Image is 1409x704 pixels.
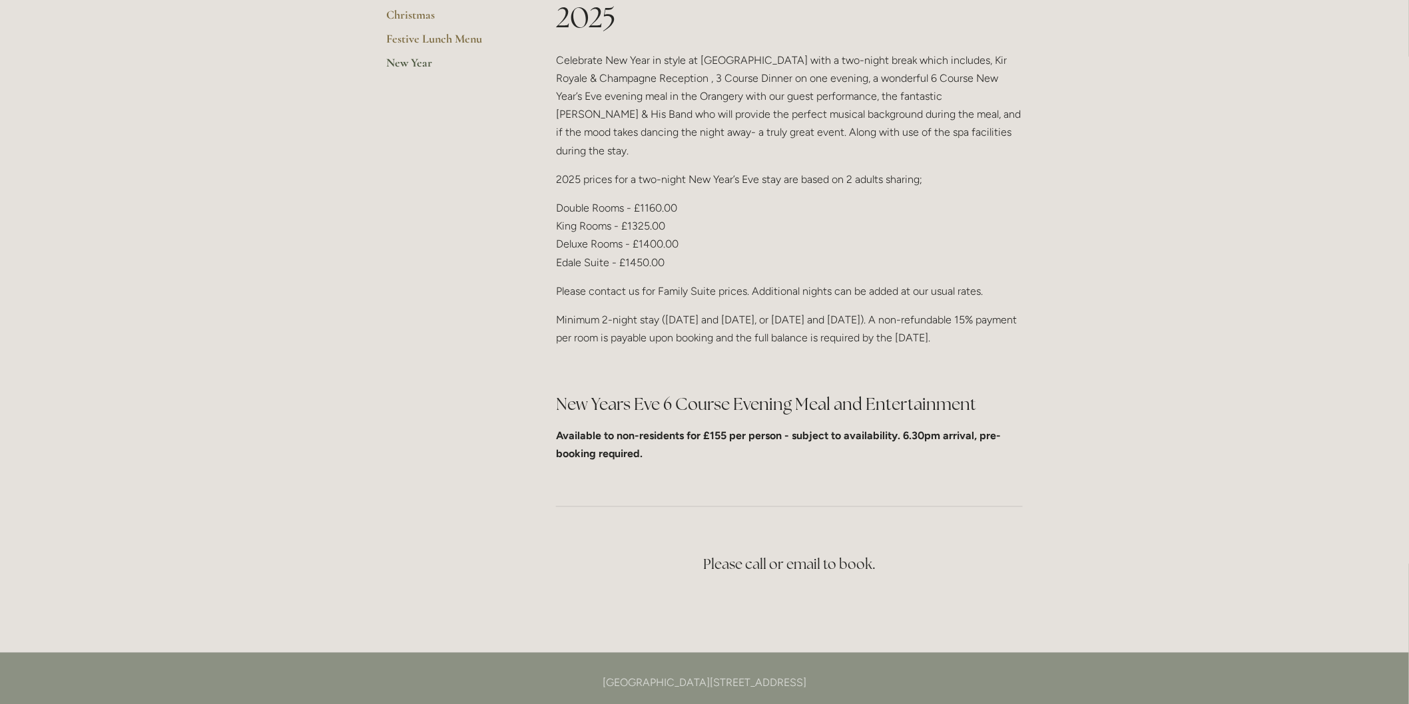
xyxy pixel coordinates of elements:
[386,674,1023,692] p: [GEOGRAPHIC_DATA][STREET_ADDRESS]
[556,393,1023,416] h2: New Years Eve 6 Course Evening Meal and Entertainment
[556,199,1023,271] p: Double Rooms - £1160.00 King Rooms - £1325.00 Deluxe Rooms - £1400.00 Edale Suite - £1450.00
[386,31,513,55] a: Festive Lunch Menu
[556,551,1023,578] h3: Please call or email to book.
[556,282,1023,300] p: Please contact us for Family Suite prices. Additional nights can be added at our usual rates.
[386,55,513,79] a: New Year
[556,429,1001,460] strong: Available to non-residents for £155 per person - subject to availability. 6.30pm arrival, pre-boo...
[556,170,1023,188] p: 2025 prices for a two-night New Year’s Eve stay are based on 2 adults sharing;
[556,51,1023,160] p: Celebrate New Year in style at [GEOGRAPHIC_DATA] with a two-night break which includes, Kir Royal...
[556,311,1023,347] p: Minimum 2-night stay ([DATE] and [DATE], or [DATE] and [DATE]). A non-refundable 15% payment per ...
[386,7,513,31] a: Christmas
